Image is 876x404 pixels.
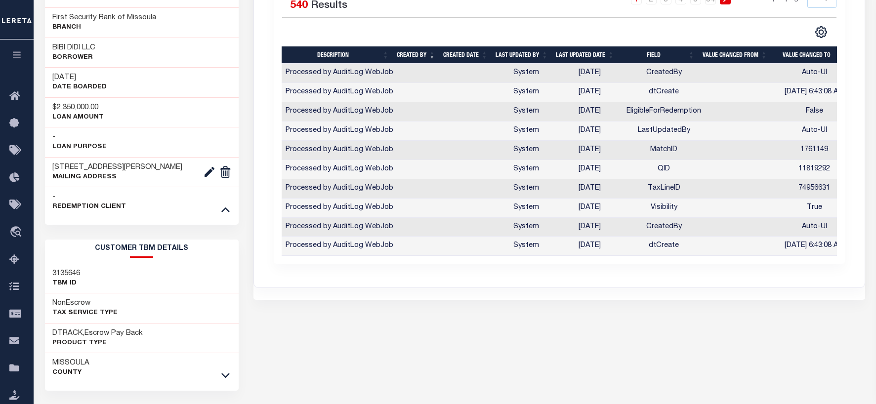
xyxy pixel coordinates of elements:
td: Processed by AuditLog WebJob [282,199,397,218]
span: 540 [290,0,308,11]
th: Value changed to: activate to sort column ascending [771,46,851,64]
td: [DATE] [556,237,623,256]
p: Mailing Address [52,172,182,182]
td: [DATE] [556,102,623,121]
td: [DATE] [556,179,623,199]
td: Processed by AuditLog WebJob [282,237,397,256]
h3: $2,350,000.00 [52,103,104,113]
i: travel_explore [9,226,25,239]
h2: CUSTOMER TBM DETAILS [45,240,239,258]
p: TBM ID [52,279,80,288]
p: LOAN PURPOSE [52,142,107,152]
td: 11819292 [778,160,851,179]
td: [DATE] [556,64,623,83]
td: True [778,199,851,218]
td: System [496,102,556,121]
td: Auto-UI [778,218,851,237]
td: Processed by AuditLog WebJob [282,218,397,237]
td: System [496,160,556,179]
p: LOAN AMOUNT [52,113,104,122]
td: System [496,237,556,256]
td: LastUpdatedBy [623,121,705,141]
td: 1761149 [778,141,851,160]
td: System [496,64,556,83]
td: Auto-UI [778,121,851,141]
td: dtCreate [623,83,705,102]
td: dtCreate [623,237,705,256]
td: Processed by AuditLog WebJob [282,83,397,102]
td: 74956631 [778,179,851,199]
p: Product Type [52,338,143,348]
th: Field: activate to sort column ascending [618,46,699,64]
th: Created date: activate to sort column ascending [439,46,492,64]
p: Tax Service Type [52,308,118,318]
td: [DATE] [556,160,623,179]
p: County [52,368,89,378]
h3: BIBI DIDI LLC [52,43,95,53]
td: Processed by AuditLog WebJob [282,179,397,199]
td: QID [623,160,705,179]
td: Auto-UI [778,64,851,83]
td: System [496,179,556,199]
h3: MISSOULA [52,358,89,368]
p: DATE BOARDED [52,82,107,92]
td: EligibleForRedemption [623,102,705,121]
td: System [496,83,556,102]
h3: DTRACK,Escrow Pay Back [52,328,143,338]
td: [DATE] [556,83,623,102]
td: CreatedBy [623,64,705,83]
td: Processed by AuditLog WebJob [282,141,397,160]
td: Processed by AuditLog WebJob [282,102,397,121]
p: Borrower [52,53,95,63]
td: Processed by AuditLog WebJob [282,64,397,83]
img: deletes.png [219,166,231,178]
td: False [778,102,851,121]
h3: First Security Bank of Missoula [52,13,156,23]
td: System [496,141,556,160]
td: Processed by AuditLog WebJob [282,121,397,141]
td: [DATE] 6:43:08 AM [778,237,851,256]
th: Last updated date: activate to sort column ascending [552,46,618,64]
th: Last updated by: activate to sort column ascending [492,46,552,64]
td: [DATE] [556,121,623,141]
td: Processed by AuditLog WebJob [282,160,397,179]
td: System [496,218,556,237]
td: [DATE] [556,141,623,160]
th: Created by: activate to sort column ascending [393,46,439,64]
td: CreatedBy [623,218,705,237]
td: Visibility [623,199,705,218]
th: Value changed from: activate to sort column ascending [699,46,771,64]
td: [DATE] [556,199,623,218]
h3: - [52,192,126,202]
th: Description: activate to sort column ascending [282,46,393,64]
td: MatchID [623,141,705,160]
h3: - [52,132,107,142]
h3: [DATE] [52,73,107,82]
td: TaxLineID [623,179,705,199]
h3: NonEscrow [52,298,118,308]
p: Branch [52,23,156,33]
h3: 3135646 [52,269,80,279]
td: [DATE] 6:43:08 AM [778,83,851,102]
p: REDEMPTION CLIENT [52,202,126,212]
td: System [496,121,556,141]
td: [DATE] [556,218,623,237]
h3: [STREET_ADDRESS][PERSON_NAME] [52,162,182,172]
td: System [496,199,556,218]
